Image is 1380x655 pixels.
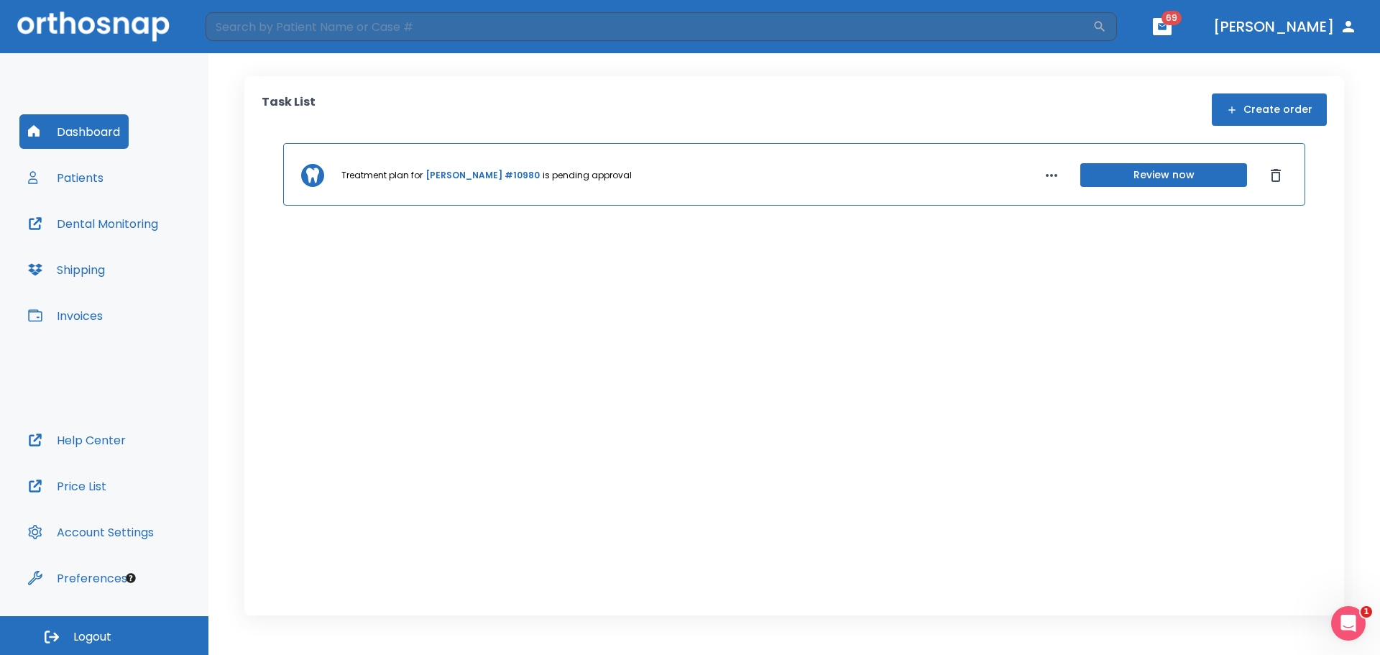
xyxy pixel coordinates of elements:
[124,572,137,585] div: Tooltip anchor
[19,160,112,195] button: Patients
[206,12,1092,41] input: Search by Patient Name or Case #
[19,469,115,503] button: Price List
[19,423,134,457] button: Help Center
[341,169,423,182] p: Treatment plan for
[19,298,111,333] button: Invoices
[1207,14,1363,40] button: [PERSON_NAME]
[543,169,632,182] p: is pending approval
[19,252,114,287] button: Shipping
[1331,606,1366,641] iframe: Intercom live chat
[1161,11,1182,25] span: 69
[1264,164,1287,187] button: Dismiss
[73,629,111,645] span: Logout
[1080,163,1247,187] button: Review now
[19,561,136,595] button: Preferences
[17,12,170,41] img: Orthosnap
[19,206,167,241] button: Dental Monitoring
[1361,606,1372,618] span: 1
[19,515,162,549] button: Account Settings
[262,93,316,126] p: Task List
[1212,93,1327,126] button: Create order
[425,169,540,182] a: [PERSON_NAME] #10980
[19,114,129,149] button: Dashboard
